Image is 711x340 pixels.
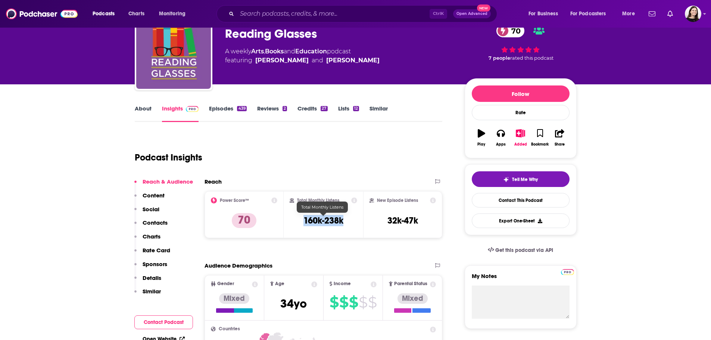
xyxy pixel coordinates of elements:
[143,261,167,268] p: Sponsors
[491,124,511,151] button: Apps
[465,19,577,66] div: 70 7 peoplerated this podcast
[353,106,359,111] div: 12
[251,48,264,55] a: Arts
[397,293,428,304] div: Mixed
[622,9,635,19] span: More
[280,296,307,311] span: 34 yo
[482,241,559,259] a: Get this podcast via API
[134,315,193,329] button: Contact Podcast
[297,105,327,122] a: Credits27
[495,247,553,253] span: Get this podcast via API
[496,24,524,37] a: 70
[685,6,701,22] button: Show profile menu
[143,247,170,254] p: Rate Card
[295,48,327,55] a: Education
[225,56,380,65] span: featuring
[349,296,358,308] span: $
[477,142,485,147] div: Play
[297,198,339,203] h2: Total Monthly Listens
[565,8,617,20] button: open menu
[134,206,159,219] button: Social
[496,142,506,147] div: Apps
[275,281,284,286] span: Age
[134,247,170,261] button: Rate Card
[338,105,359,122] a: Lists12
[136,14,211,89] img: Reading Glasses
[685,6,701,22] img: User Profile
[528,9,558,19] span: For Business
[303,215,343,226] h3: 160k-238k
[472,105,570,120] div: Rate
[321,106,327,111] div: 27
[472,193,570,208] a: Contact This Podcast
[430,9,447,19] span: Ctrl K
[531,142,549,147] div: Bookmark
[394,281,427,286] span: Parental Status
[143,288,161,295] p: Similar
[359,296,367,308] span: $
[646,7,658,20] a: Show notifications dropdown
[472,171,570,187] button: tell me why sparkleTell Me Why
[135,152,202,163] h1: Podcast Insights
[453,9,491,18] button: Open AdvancedNew
[186,106,199,112] img: Podchaser Pro
[143,192,165,199] p: Content
[265,48,284,55] a: Books
[134,261,167,274] button: Sponsors
[312,56,323,65] span: and
[124,8,149,20] a: Charts
[135,105,152,122] a: About
[523,8,567,20] button: open menu
[561,268,574,275] a: Pro website
[477,4,490,12] span: New
[134,192,165,206] button: Content
[330,296,339,308] span: $
[339,296,348,308] span: $
[162,105,199,122] a: InsightsPodchaser Pro
[685,6,701,22] span: Logged in as lucynalen
[134,288,161,302] button: Similar
[617,8,644,20] button: open menu
[489,55,510,61] span: 7 people
[512,177,538,183] span: Tell Me Why
[224,5,504,22] div: Search podcasts, credits, & more...
[504,24,524,37] span: 70
[225,47,380,65] div: A weekly podcast
[219,293,249,304] div: Mixed
[143,233,160,240] p: Charts
[284,48,295,55] span: and
[237,8,430,20] input: Search podcasts, credits, & more...
[472,85,570,102] button: Follow
[143,206,159,213] p: Social
[143,274,161,281] p: Details
[283,106,287,111] div: 2
[134,274,161,288] button: Details
[511,124,530,151] button: Added
[217,281,234,286] span: Gender
[570,9,606,19] span: For Podcasters
[134,219,168,233] button: Contacts
[134,233,160,247] button: Charts
[6,7,78,21] img: Podchaser - Follow, Share and Rate Podcasts
[510,55,553,61] span: rated this podcast
[93,9,115,19] span: Podcasts
[232,213,256,228] p: 70
[134,178,193,192] button: Reach & Audience
[87,8,124,20] button: open menu
[237,106,246,111] div: 439
[368,296,377,308] span: $
[561,269,574,275] img: Podchaser Pro
[503,177,509,183] img: tell me why sparkle
[472,124,491,151] button: Play
[472,272,570,286] label: My Notes
[220,198,249,203] h2: Power Score™
[369,105,388,122] a: Similar
[301,205,343,210] span: Total Monthly Listens
[143,178,193,185] p: Reach & Audience
[326,56,380,65] a: Mallory O'Meara
[257,105,287,122] a: Reviews2
[664,7,676,20] a: Show notifications dropdown
[472,213,570,228] button: Export One-Sheet
[377,198,418,203] h2: New Episode Listens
